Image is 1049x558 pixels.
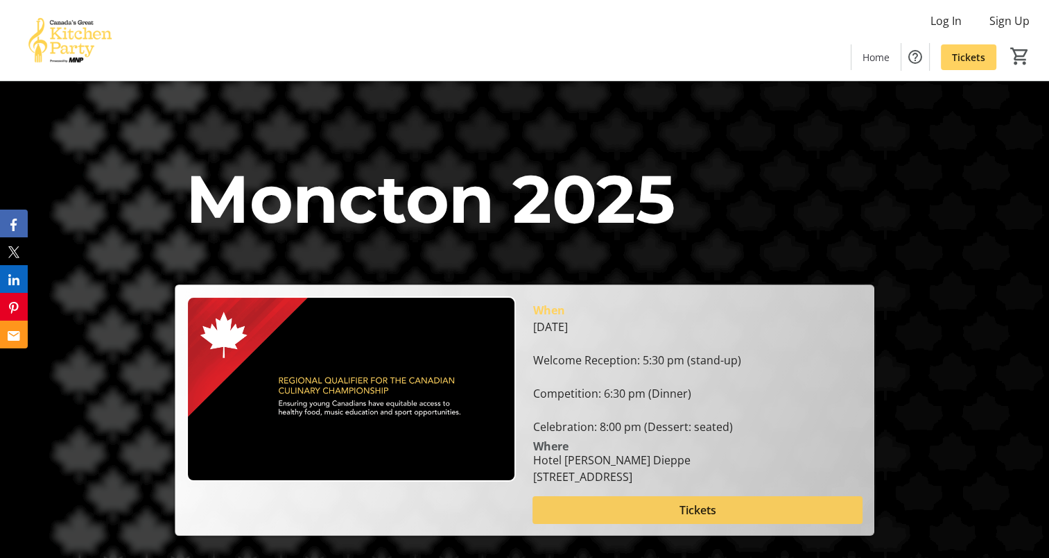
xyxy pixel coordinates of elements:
[8,6,132,75] img: Canada’s Great Kitchen Party's Logo
[930,12,962,29] span: Log In
[532,496,862,524] button: Tickets
[532,441,568,452] div: Where
[679,502,716,518] span: Tickets
[187,296,516,482] img: Campaign CTA Media Photo
[532,452,690,468] div: Hotel [PERSON_NAME] Dieppe
[941,44,996,70] a: Tickets
[952,50,985,65] span: Tickets
[978,10,1041,32] button: Sign Up
[901,43,929,71] button: Help
[1007,44,1032,69] button: Cart
[919,10,973,32] button: Log In
[862,50,890,65] span: Home
[851,44,901,70] a: Home
[532,302,564,319] div: When
[989,12,1030,29] span: Sign Up
[532,319,862,435] div: [DATE] Welcome Reception: 5:30 pm (stand-up) Competition: 6:30 pm (Dinner) Celebration: 8:00 pm (...
[186,158,675,239] span: Moncton 2025
[532,468,690,485] div: [STREET_ADDRESS]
